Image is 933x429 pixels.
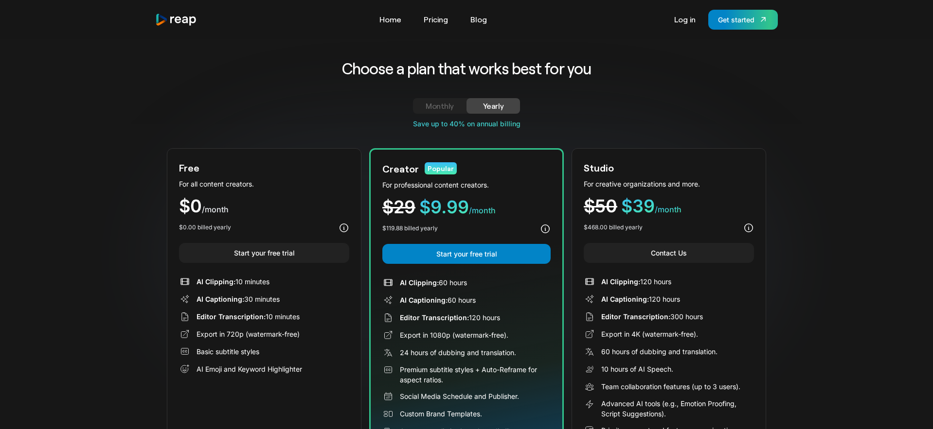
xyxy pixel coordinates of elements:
div: For professional content creators. [382,180,551,190]
div: For creative organizations and more. [584,179,754,189]
span: $9.99 [419,196,469,218]
a: Pricing [419,12,453,27]
a: Home [375,12,406,27]
div: Get started [718,15,754,25]
div: 24 hours of dubbing and translation. [400,347,516,358]
div: Save up to 40% on annual billing [167,119,766,129]
a: Get started [708,10,778,30]
div: Advanced AI tools (e.g., Emotion Proofing, Script Suggestions). [601,398,754,419]
span: AI Captioning: [197,295,244,303]
div: Basic subtitle styles [197,346,259,357]
div: For all content creators. [179,179,349,189]
div: $0.00 billed yearly [179,223,231,232]
span: /month [469,206,496,215]
div: 120 hours [400,312,500,323]
span: AI Clipping: [400,278,439,287]
div: Creator [382,161,419,176]
div: 10 minutes [197,311,300,322]
div: 10 minutes [197,276,269,287]
div: Custom Brand Templates. [400,409,482,419]
span: $50 [584,195,617,217]
span: Editor Transcription: [197,312,266,321]
img: reap logo [155,13,197,26]
div: Popular [425,162,457,174]
div: Free [179,160,199,175]
div: $119.88 billed yearly [382,224,438,233]
span: AI Clipping: [601,277,640,286]
span: AI Captioning: [400,296,448,304]
div: Social Media Schedule and Publisher. [400,391,519,401]
div: Premium subtitle styles + Auto-Reframe for aspect ratios. [400,364,551,385]
span: AI Captioning: [601,295,649,303]
h2: Choose a plan that works best for you [266,58,667,79]
span: Editor Transcription: [400,313,469,322]
div: $0 [179,197,349,215]
div: Export in 720p (watermark-free) [197,329,300,339]
a: Log in [669,12,700,27]
div: AI Emoji and Keyword Highlighter [197,364,302,374]
div: Yearly [478,100,508,112]
div: 60 hours [400,277,467,288]
span: AI Clipping: [197,277,235,286]
a: Contact Us [584,243,754,263]
div: 300 hours [601,311,703,322]
div: Studio [584,160,614,175]
a: Blog [466,12,492,27]
a: Start your free trial [179,243,349,263]
div: 120 hours [601,276,671,287]
div: 120 hours [601,294,680,304]
span: /month [655,205,682,214]
div: Export in 4K (watermark-free). [601,329,698,339]
span: Editor Transcription: [601,312,670,321]
div: 10 hours of AI Speech. [601,364,673,374]
span: /month [202,205,229,214]
div: 30 minutes [197,294,280,304]
div: Team collaboration features (up to 3 users). [601,381,740,392]
div: $468.00 billed yearly [584,223,643,232]
a: Start your free trial [382,244,551,264]
div: Export in 1080p (watermark-free). [400,330,508,340]
span: $29 [382,196,415,218]
div: Monthly [425,100,455,112]
div: 60 hours [400,295,476,305]
div: 60 hours of dubbing and translation. [601,346,718,357]
span: $39 [621,195,655,217]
